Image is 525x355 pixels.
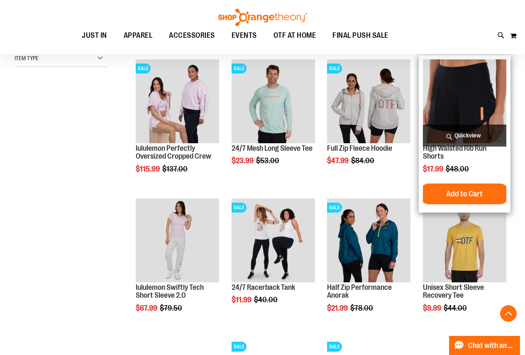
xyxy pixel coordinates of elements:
[232,283,295,291] a: 24/7 Racerback Tank
[232,296,253,304] span: $11.99
[423,283,484,300] a: Unisex Short Sleeve Recovery Tee
[423,165,444,173] span: $17.99
[136,59,219,143] img: lululemon Perfectly Oversized Cropped Crew
[327,283,392,300] a: Half Zip Performance Anorak
[232,203,247,213] span: SALE
[327,157,350,165] span: $47.99
[132,194,223,333] div: product
[227,55,319,186] div: product
[423,144,486,161] a: High Waisted Rib Run Shorts
[169,26,215,45] span: ACCESSORIES
[423,198,506,282] img: Product image for Unisex Short Sleeve Recovery Tee
[223,26,265,45] a: EVENTS
[115,26,161,45] a: APPAREL
[136,304,159,312] span: $67.99
[446,189,483,198] span: Add to Cart
[444,304,468,312] span: $44.00
[419,55,510,213] div: product
[136,198,219,283] a: lululemon Swiftly Tech Short Sleeve 2.0
[327,59,410,144] a: Main Image of 1457091SALE
[161,26,223,45] a: ACCESSORIES
[232,144,313,152] a: 24/7 Mesh Long Sleeve Tee
[449,336,520,355] button: Chat with an Expert
[217,9,308,26] img: Shop Orangetheory
[327,198,410,282] img: Half Zip Performance Anorak
[232,59,315,143] img: Main Image of 1457095
[136,59,219,144] a: lululemon Perfectly Oversized Cropped CrewSALE
[351,157,376,165] span: $84.00
[232,342,247,352] span: SALE
[232,26,257,45] span: EVENTS
[256,157,281,165] span: $53.00
[327,342,342,352] span: SALE
[136,198,219,282] img: lululemon Swiftly Tech Short Sleeve 2.0
[162,165,189,173] span: $137.00
[136,144,211,161] a: lululemon Perfectly Oversized Cropped Crew
[419,194,510,333] div: product
[423,198,506,283] a: Product image for Unisex Short Sleeve Recovery Tee
[232,64,247,73] span: SALE
[327,64,342,73] span: SALE
[468,342,515,350] span: Chat with an Expert
[446,165,470,173] span: $48.00
[273,26,316,45] span: OTF AT HOME
[323,194,415,333] div: product
[254,296,279,304] span: $40.00
[500,305,517,322] button: Back To Top
[232,59,315,144] a: Main Image of 1457095SALE
[327,144,392,152] a: Full Zip Fleece Hoodie
[423,59,506,144] a: High Waisted Rib Run Shorts
[136,283,204,300] a: lululemon Swiftly Tech Short Sleeve 2.0
[73,26,115,45] a: JUST IN
[327,203,342,213] span: SALE
[15,55,39,61] span: Item Type
[419,184,510,204] button: Add to Cart
[332,26,388,45] span: FINAL PUSH SALE
[423,59,506,143] img: High Waisted Rib Run Shorts
[327,198,410,283] a: Half Zip Performance AnorakSALE
[327,59,410,143] img: Main Image of 1457091
[136,165,161,173] span: $115.99
[160,304,183,312] span: $79.50
[232,157,255,165] span: $23.99
[327,304,349,312] span: $21.99
[232,198,315,282] img: 24/7 Racerback Tank
[265,26,325,45] a: OTF AT HOME
[423,125,506,147] a: Quickview
[323,55,415,186] div: product
[132,55,223,194] div: product
[82,26,107,45] span: JUST IN
[136,64,151,73] span: SALE
[124,26,153,45] span: APPAREL
[324,26,397,45] a: FINAL PUSH SALE
[423,304,442,312] span: $9.99
[350,304,374,312] span: $78.00
[227,194,319,325] div: product
[232,198,315,283] a: 24/7 Racerback TankSALE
